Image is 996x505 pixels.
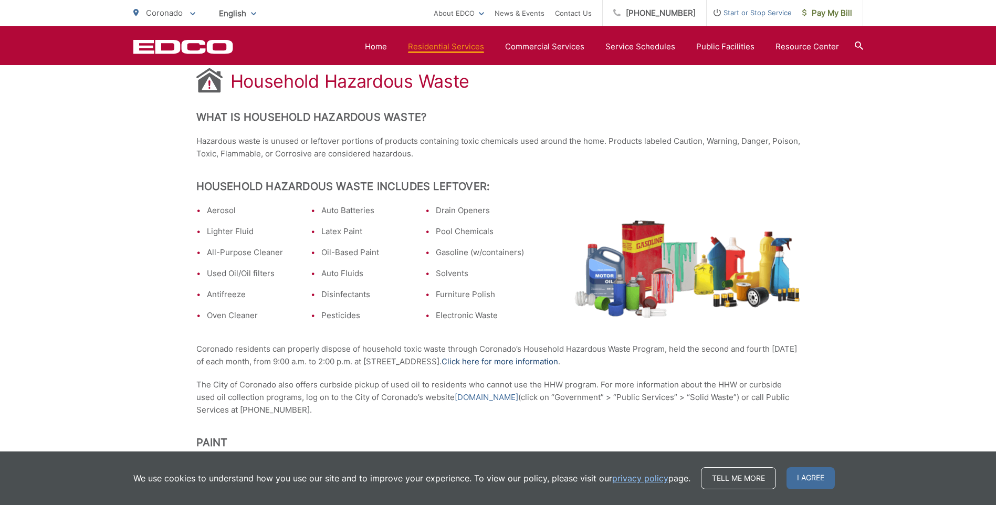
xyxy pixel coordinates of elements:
img: Pile of leftover household hazardous waste [574,220,800,318]
li: Solvents [436,267,524,280]
li: Drain Openers [436,204,524,217]
a: About EDCO [434,7,484,19]
li: All-Purpose Cleaner [207,246,295,259]
p: Hazardous waste is unused or leftover portions of products containing toxic chemicals used around... [196,135,800,160]
a: Resource Center [775,40,839,53]
a: Tell me more [701,467,776,489]
a: Service Schedules [605,40,675,53]
a: EDCD logo. Return to the homepage. [133,39,233,54]
a: News & Events [495,7,544,19]
span: Coronado [146,8,183,18]
li: Auto Batteries [321,204,410,217]
li: Latex Paint [321,225,410,238]
li: Pesticides [321,309,410,322]
li: Furniture Polish [436,288,524,301]
a: Home [365,40,387,53]
span: I agree [787,467,835,489]
h2: What is Household Hazardous Waste? [196,111,800,123]
p: The City of Coronado also offers curbside pickup of used oil to residents who cannot use the HHW ... [196,378,800,416]
li: Lighter Fluid [207,225,295,238]
p: We use cookies to understand how you use our site and to improve your experience. To view our pol... [133,472,690,485]
li: Disinfectants [321,288,410,301]
li: Oven Cleaner [207,309,295,322]
a: [DOMAIN_NAME] [455,391,518,404]
a: Public Facilities [696,40,754,53]
li: Pool Chemicals [436,225,524,238]
li: Gasoline (w/containers) [436,246,524,259]
span: English [211,4,264,23]
li: Antifreeze [207,288,295,301]
li: Oil-Based Paint [321,246,410,259]
li: Electronic Waste [436,309,524,322]
li: Aerosol [207,204,295,217]
a: privacy policy [612,472,668,485]
p: Coronado residents can properly dispose of household toxic waste through Coronado’s Household Haz... [196,343,800,368]
a: Residential Services [408,40,484,53]
li: Used Oil/Oil filters [207,267,295,280]
h2: Paint [196,436,800,449]
a: Contact Us [555,7,592,19]
li: Auto Fluids [321,267,410,280]
a: Commercial Services [505,40,584,53]
h2: Household Hazardous Waste Includes Leftover: [196,180,800,193]
h1: Household Hazardous Waste [230,71,470,92]
span: Pay My Bill [802,7,852,19]
a: Click here for more information [442,355,558,368]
